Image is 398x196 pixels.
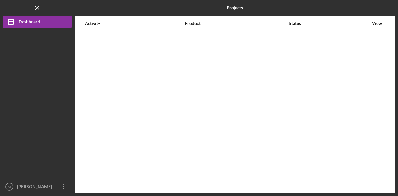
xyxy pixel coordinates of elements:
[19,16,40,30] div: Dashboard
[185,21,288,26] div: Product
[289,21,368,26] div: Status
[369,21,385,26] div: View
[3,16,72,28] button: Dashboard
[8,185,11,189] text: AI
[85,21,184,26] div: Activity
[16,180,56,194] div: [PERSON_NAME]
[227,5,243,10] b: Projects
[3,180,72,193] button: AI[PERSON_NAME]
